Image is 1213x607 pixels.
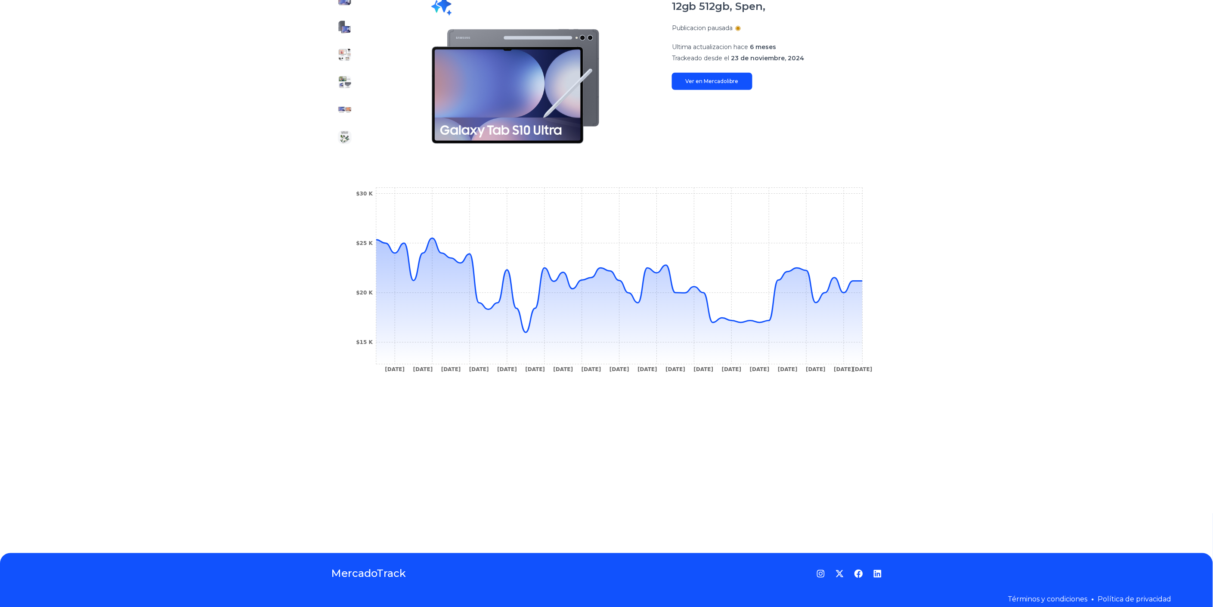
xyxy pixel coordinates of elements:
[750,43,777,51] span: 6 meses
[441,367,461,373] tspan: [DATE]
[873,570,882,578] a: LinkedIn
[778,367,798,373] tspan: [DATE]
[356,191,373,197] tspan: $30 K
[338,48,352,62] img: Samsung Galaxy Tab S10 Ultra Gris 12gb 512gb, Spen,
[834,367,854,373] tspan: [DATE]
[331,567,406,581] a: MercadoTrack
[338,103,352,117] img: Samsung Galaxy Tab S10 Ultra Gris 12gb 512gb, Spen,
[853,367,873,373] tspan: [DATE]
[672,43,749,51] span: Ultima actualizacion hace
[554,367,573,373] tspan: [DATE]
[356,340,373,346] tspan: $15 K
[835,570,844,578] a: Twitter
[526,367,545,373] tspan: [DATE]
[672,24,733,32] p: Publicacion pausada
[817,570,825,578] a: Instagram
[1098,595,1172,604] a: Política de privacidad
[338,20,352,34] img: Samsung Galaxy Tab S10 Ultra Gris 12gb 512gb, Spen,
[582,367,601,373] tspan: [DATE]
[666,367,686,373] tspan: [DATE]
[694,367,714,373] tspan: [DATE]
[731,54,805,62] span: 23 de noviembre, 2024
[722,367,742,373] tspan: [DATE]
[497,367,517,373] tspan: [DATE]
[672,54,730,62] span: Trackeado desde el
[338,75,352,89] img: Samsung Galaxy Tab S10 Ultra Gris 12gb 512gb, Spen,
[672,73,752,90] a: Ver en Mercadolibre
[469,367,489,373] tspan: [DATE]
[338,130,352,144] img: Samsung Galaxy Tab S10 Ultra Gris 12gb 512gb, Spen,
[854,570,863,578] a: Facebook
[637,367,657,373] tspan: [DATE]
[356,290,373,296] tspan: $20 K
[1008,595,1088,604] a: Términos y condiciones
[806,367,826,373] tspan: [DATE]
[356,240,373,246] tspan: $25 K
[385,367,405,373] tspan: [DATE]
[750,367,770,373] tspan: [DATE]
[413,367,433,373] tspan: [DATE]
[610,367,629,373] tspan: [DATE]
